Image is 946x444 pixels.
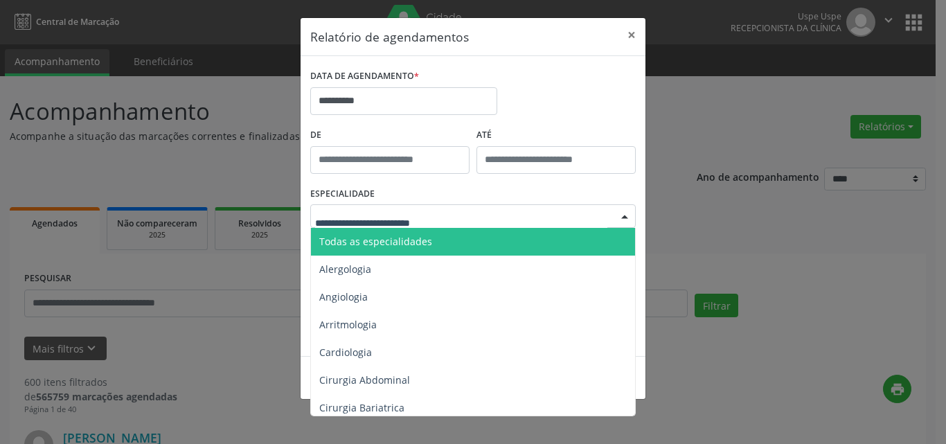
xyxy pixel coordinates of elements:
[319,373,410,387] span: Cirurgia Abdominal
[310,125,470,146] label: De
[319,318,377,331] span: Arritmologia
[310,184,375,205] label: ESPECIALIDADE
[319,346,372,359] span: Cardiologia
[618,18,645,52] button: Close
[319,290,368,303] span: Angiologia
[319,235,432,248] span: Todas as especialidades
[319,263,371,276] span: Alergologia
[310,66,419,87] label: DATA DE AGENDAMENTO
[476,125,636,146] label: ATÉ
[319,401,404,414] span: Cirurgia Bariatrica
[310,28,469,46] h5: Relatório de agendamentos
